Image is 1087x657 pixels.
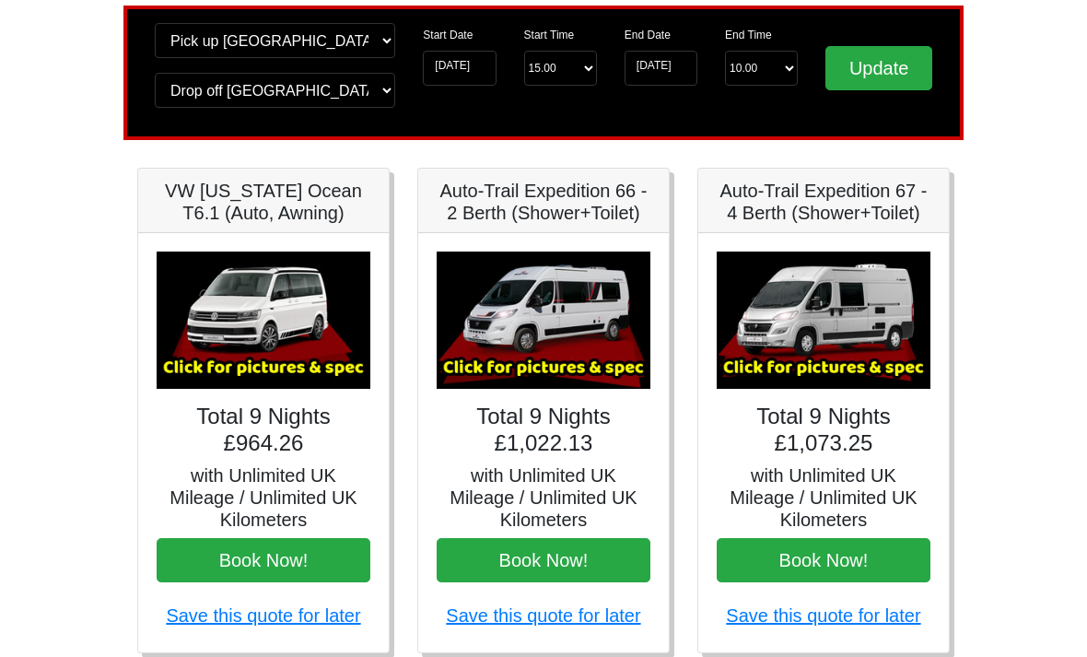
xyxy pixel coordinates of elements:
[717,404,930,457] h4: Total 9 Nights £1,073.25
[524,27,575,43] label: Start Time
[157,538,370,582] button: Book Now!
[157,180,370,224] h5: VW [US_STATE] Ocean T6.1 (Auto, Awning)
[717,180,930,224] h5: Auto-Trail Expedition 67 - 4 Berth (Shower+Toilet)
[437,464,650,531] h5: with Unlimited UK Mileage / Unlimited UK Kilometers
[157,252,370,389] img: VW California Ocean T6.1 (Auto, Awning)
[717,538,930,582] button: Book Now!
[825,46,932,90] input: Update
[437,538,650,582] button: Book Now!
[717,252,930,389] img: Auto-Trail Expedition 67 - 4 Berth (Shower+Toilet)
[725,27,772,43] label: End Time
[717,464,930,531] h5: with Unlimited UK Mileage / Unlimited UK Kilometers
[166,605,360,626] a: Save this quote for later
[726,605,920,626] a: Save this quote for later
[446,605,640,626] a: Save this quote for later
[437,180,650,224] h5: Auto-Trail Expedition 66 - 2 Berth (Shower+Toilet)
[423,27,473,43] label: Start Date
[423,51,496,86] input: Start Date
[437,252,650,389] img: Auto-Trail Expedition 66 - 2 Berth (Shower+Toilet)
[625,27,671,43] label: End Date
[625,51,697,86] input: Return Date
[157,404,370,457] h4: Total 9 Nights £964.26
[157,464,370,531] h5: with Unlimited UK Mileage / Unlimited UK Kilometers
[437,404,650,457] h4: Total 9 Nights £1,022.13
